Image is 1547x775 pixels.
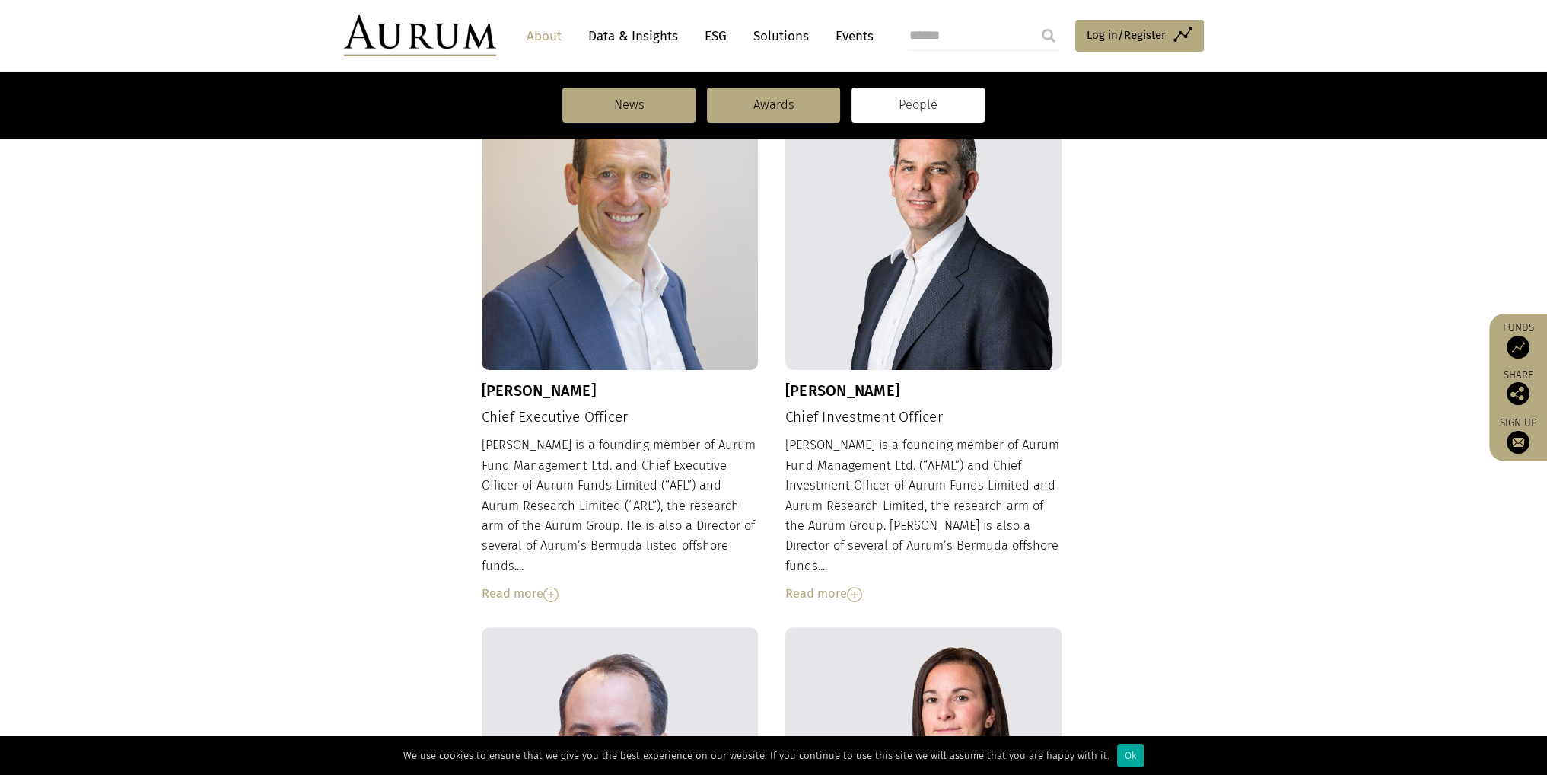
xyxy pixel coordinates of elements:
[344,15,496,56] img: Aurum
[562,88,696,123] a: News
[1087,26,1166,44] span: Log in/Register
[482,381,759,400] h3: [PERSON_NAME]
[1507,336,1529,359] img: Access Funds
[1507,382,1529,405] img: Share this post
[785,381,1062,400] h3: [PERSON_NAME]
[785,584,1062,604] div: Read more
[482,584,759,604] div: Read more
[1497,416,1539,454] a: Sign up
[482,435,759,604] div: [PERSON_NAME] is a founding member of Aurum Fund Management Ltd. and Chief Executive Officer of A...
[482,409,759,426] h4: Chief Executive Officer
[847,587,862,602] img: Read More
[828,22,874,50] a: Events
[1117,744,1144,767] div: Ok
[785,435,1062,604] div: [PERSON_NAME] is a founding member of Aurum Fund Management Ltd. (“AFML”) and Chief Investment Of...
[1497,321,1539,359] a: Funds
[851,88,985,123] a: People
[1507,431,1529,454] img: Sign up to our newsletter
[1033,21,1064,51] input: Submit
[746,22,816,50] a: Solutions
[543,587,559,602] img: Read More
[1075,20,1204,52] a: Log in/Register
[707,88,840,123] a: Awards
[1497,370,1539,405] div: Share
[697,22,734,50] a: ESG
[581,22,686,50] a: Data & Insights
[519,22,569,50] a: About
[785,409,1062,426] h4: Chief Investment Officer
